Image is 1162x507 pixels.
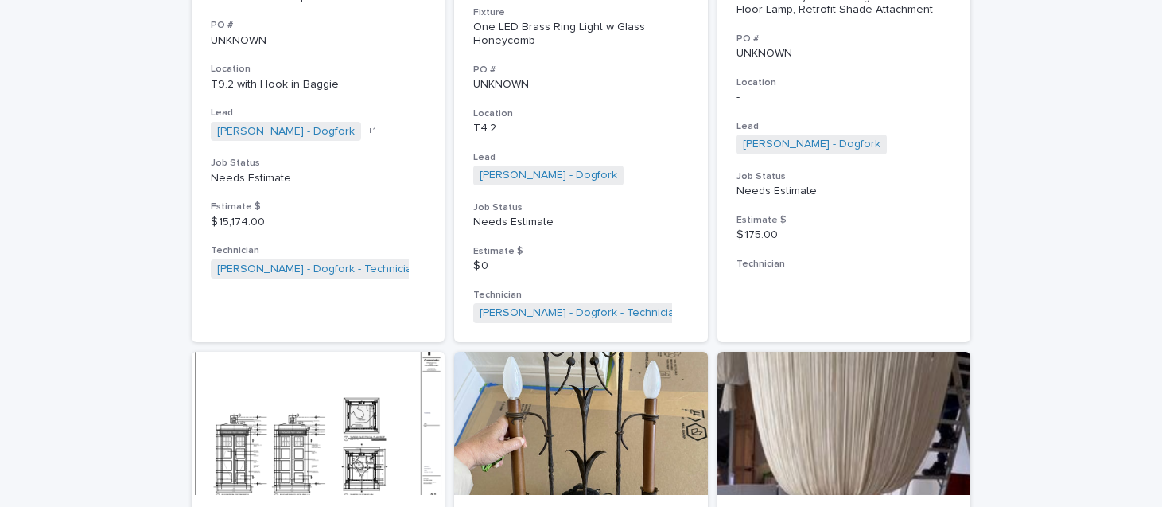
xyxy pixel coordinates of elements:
h3: Technician [211,244,426,257]
p: $ 0 [473,259,689,273]
a: [PERSON_NAME] - Dogfork - Technician [480,306,681,320]
div: One LED Brass Ring Light w Glass Honeycomb [473,21,689,48]
h3: Job Status [736,170,952,183]
h3: Estimate $ [211,201,426,213]
p: Needs Estimate [473,216,689,229]
p: Needs Estimate [211,172,426,185]
h3: Lead [473,151,689,164]
span: + 1 [367,127,376,136]
h3: PO # [211,19,426,32]
h3: PO # [473,64,689,76]
h3: Estimate $ [473,245,689,258]
h3: Job Status [211,157,426,170]
h3: Job Status [473,201,689,214]
a: [PERSON_NAME] - Dogfork - Technician [217,263,418,276]
h3: Technician [736,258,952,271]
a: [PERSON_NAME] - Dogfork [743,138,880,151]
h3: Location [473,107,689,120]
p: UNKNOWN [736,47,952,60]
a: [PERSON_NAME] - Dogfork [217,125,355,138]
p: - [736,272,952,286]
p: UNKNOWN [211,34,426,48]
h3: Location [736,76,952,89]
p: T4.2 [473,122,689,135]
p: Needs Estimate [736,185,952,198]
p: UNKNOWN [473,78,689,92]
h3: Lead [211,107,426,119]
a: [PERSON_NAME] - Dogfork [480,169,617,182]
p: $ 15,174.00 [211,216,426,229]
h3: PO # [736,33,952,45]
h3: Technician [473,289,689,302]
p: T9.2 with Hook in Baggie [211,78,426,92]
h3: Fixture [473,6,689,19]
h3: Location [211,63,426,76]
p: - [736,91,952,104]
h3: Lead [736,120,952,133]
p: $ 175.00 [736,228,952,242]
h3: Estimate $ [736,214,952,227]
